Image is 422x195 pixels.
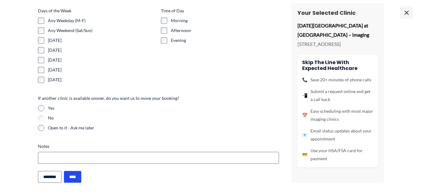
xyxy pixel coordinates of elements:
[302,107,373,123] li: Easy scheduling with most major imaging clinics
[400,6,413,18] span: ×
[302,147,373,163] li: Use your HSA/FSA card for payment
[302,91,307,100] span: 📲
[48,125,279,131] label: Open to it - Ask me later
[302,131,307,139] span: 📧
[171,18,279,24] label: Morning
[302,151,307,159] span: 💳
[38,143,279,149] label: Notes
[302,127,373,143] li: Email status updates about your appointment
[48,105,279,111] label: Yes
[302,76,373,84] li: Save 20+ minutes of phone calls
[48,27,156,34] label: Any Weekend (Sat/Sun)
[38,95,179,101] legend: If another clinic is available sooner, do you want us to move your booking?
[48,67,156,73] label: [DATE]
[161,8,184,14] legend: Time of Day
[48,47,156,53] label: [DATE]
[298,21,378,39] p: [DATE][GEOGRAPHIC_DATA] at [GEOGRAPHIC_DATA] – Imaging
[38,8,71,14] legend: Days of the Week
[171,37,279,43] label: Evening
[302,76,307,84] span: 📞
[302,59,373,71] h4: Skip the line with Expected Healthcare
[48,37,156,43] label: [DATE]
[171,27,279,34] label: Afternoon
[48,77,156,83] label: [DATE]
[302,87,373,104] li: Submit a request online and get a call back
[48,57,156,63] label: [DATE]
[298,9,378,16] h3: Your Selected Clinic
[298,39,378,49] p: [STREET_ADDRESS]
[48,18,156,24] label: Any Weekday (M-F)
[302,111,307,119] span: 📅
[48,115,279,121] label: No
